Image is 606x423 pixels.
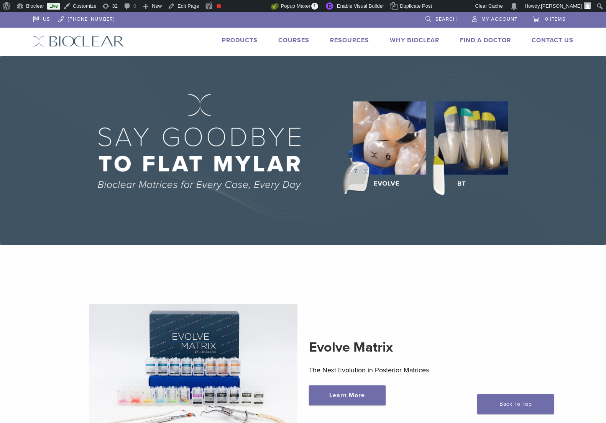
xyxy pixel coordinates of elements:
span: Search [435,16,457,22]
a: Courses [278,36,309,44]
a: US [33,12,50,24]
a: Resources [330,36,369,44]
a: Find A Doctor [460,36,511,44]
span: [PERSON_NAME] [541,3,582,9]
img: Views over 48 hours. Click for more Jetpack Stats. [228,2,271,11]
a: Search [425,12,457,24]
a: Live [47,3,60,10]
a: Why Bioclear [390,36,439,44]
p: The Next Evolution in Posterior Matrices [309,364,517,376]
a: Back To Top [477,394,554,414]
span: 0 items [545,16,566,22]
h2: Evolve Matrix [309,338,517,357]
a: Learn More [309,385,386,405]
img: Bioclear [33,36,124,47]
a: My Account [472,12,517,24]
span: 1 [311,3,318,10]
span: My Account [481,16,517,22]
a: Products [222,36,258,44]
div: Focus keyphrase not set [217,4,221,8]
a: 0 items [533,12,566,24]
a: [PHONE_NUMBER] [58,12,115,24]
a: Contact Us [532,36,573,44]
